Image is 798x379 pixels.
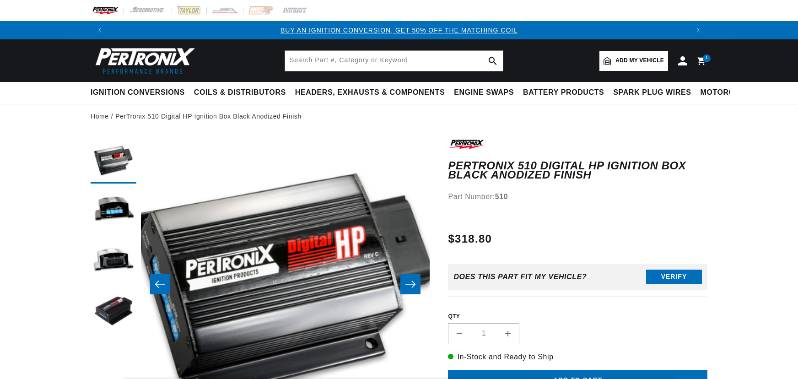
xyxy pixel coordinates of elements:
[285,51,503,71] input: Search Part #, Category or Keyword
[91,289,136,335] button: Load image 4 in gallery view
[448,231,492,247] span: $318.80
[91,188,136,234] button: Load image 2 in gallery view
[150,274,170,294] button: Slide left
[91,88,185,97] span: Ignition Conversions
[706,54,708,62] span: 1
[646,270,702,284] button: Verify
[109,25,689,35] div: 1 of 3
[448,313,707,320] label: QTY
[453,273,587,281] div: Does This part fit My vehicle?
[599,51,668,71] a: Add my vehicle
[291,82,449,103] summary: Headers, Exhausts & Components
[454,88,514,97] span: Engine Swaps
[701,88,755,97] span: Motorcycle
[91,111,109,121] a: Home
[115,111,302,121] a: PerTronix 510 Digital HP Ignition Box Black Anodized Finish
[91,138,136,184] button: Load image 1 in gallery view
[613,88,691,97] span: Spark Plug Wires
[523,88,604,97] span: Battery Products
[518,82,609,103] summary: Battery Products
[495,193,508,200] strong: 510
[689,21,707,39] button: Translation missing: en.sections.announcements.next_announcement
[189,82,291,103] summary: Coils & Distributors
[280,27,518,34] a: BUY AN IGNITION CONVERSION, GET 50% OFF THE MATCHING COIL
[448,161,707,180] h1: PerTronix 510 Digital HP Ignition Box Black Anodized Finish
[295,88,445,97] span: Headers, Exhausts & Components
[91,82,189,103] summary: Ignition Conversions
[91,238,136,284] button: Load image 3 in gallery view
[91,111,707,121] nav: breadcrumbs
[68,21,730,39] slideshow-component: Translation missing: en.sections.announcements.announcement_bar
[609,82,696,103] summary: Spark Plug Wires
[91,45,196,76] img: Pertronix
[696,82,760,103] summary: Motorcycle
[615,56,664,65] span: Add my vehicle
[400,274,421,294] button: Slide right
[448,351,707,363] p: In-Stock and Ready to Ship
[91,21,109,39] button: Translation missing: en.sections.announcements.previous_announcement
[449,82,518,103] summary: Engine Swaps
[194,88,286,97] span: Coils & Distributors
[109,25,689,35] div: Announcement
[448,191,707,203] div: Part Number:
[483,51,503,71] button: search button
